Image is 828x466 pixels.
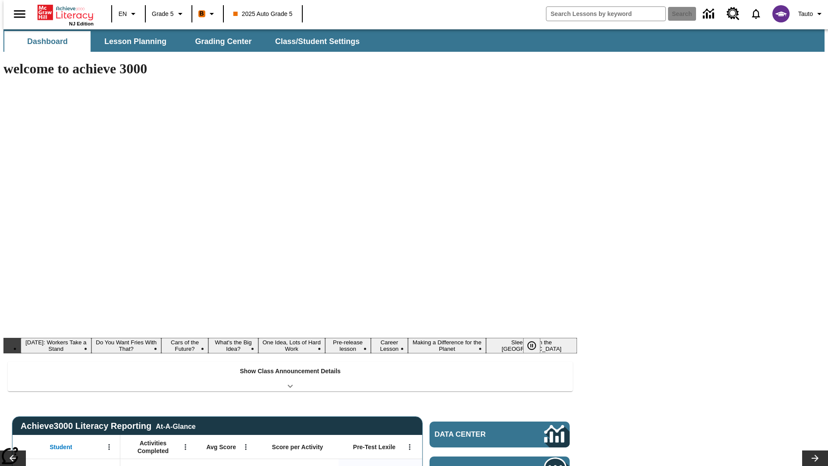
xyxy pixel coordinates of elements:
button: Pause [523,338,540,353]
button: Dashboard [4,31,91,52]
button: Lesson Planning [92,31,179,52]
span: Dashboard [27,37,68,47]
button: Open Menu [239,441,252,453]
div: SubNavbar [3,29,825,52]
button: Slide 1 Labor Day: Workers Take a Stand [21,338,91,353]
button: Slide 8 Making a Difference for the Planet [408,338,486,353]
button: Slide 6 Pre-release lesson [325,338,371,353]
span: Class/Student Settings [275,37,360,47]
span: Pre-Test Lexile [353,443,396,451]
button: Open Menu [179,441,192,453]
span: Avg Score [206,443,236,451]
img: avatar image [772,5,790,22]
span: Activities Completed [125,439,182,455]
span: NJ Edition [69,21,94,26]
div: SubNavbar [3,31,367,52]
span: B [200,8,204,19]
span: 2025 Auto Grade 5 [233,9,293,19]
button: Class/Student Settings [268,31,367,52]
button: Slide 2 Do You Want Fries With That? [91,338,161,353]
span: Data Center [435,430,515,439]
button: Open side menu [7,1,32,27]
span: Tauto [798,9,813,19]
span: Grading Center [195,37,251,47]
h1: welcome to achieve 3000 [3,61,577,77]
a: Notifications [745,3,767,25]
button: Boost Class color is orange. Change class color [195,6,220,22]
div: Home [38,3,94,26]
button: Slide 3 Cars of the Future? [161,338,208,353]
span: EN [119,9,127,19]
button: Slide 7 Career Lesson [371,338,408,353]
span: Score per Activity [272,443,323,451]
input: search field [546,7,665,21]
button: Profile/Settings [795,6,828,22]
button: Grading Center [180,31,267,52]
a: Data Center [430,422,570,447]
button: Language: EN, Select a language [115,6,142,22]
a: Data Center [698,2,721,26]
div: Pause [523,338,549,353]
button: Open Menu [403,441,416,453]
button: Select a new avatar [767,3,795,25]
button: Slide 9 Sleepless in the Animal Kingdom [486,338,577,353]
button: Open Menu [103,441,116,453]
span: Achieve3000 Literacy Reporting [21,421,196,431]
div: At-A-Glance [156,421,195,431]
a: Resource Center, Will open in new tab [721,2,745,25]
button: Slide 4 What's the Big Idea? [208,338,258,353]
button: Slide 5 One Idea, Lots of Hard Work [258,338,325,353]
span: Lesson Planning [104,37,166,47]
button: Grade: Grade 5, Select a grade [148,6,189,22]
span: Grade 5 [152,9,174,19]
div: Show Class Announcement Details [8,362,573,391]
a: Home [38,4,94,21]
p: Show Class Announcement Details [240,367,341,376]
button: Lesson carousel, Next [802,450,828,466]
span: Student [50,443,72,451]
